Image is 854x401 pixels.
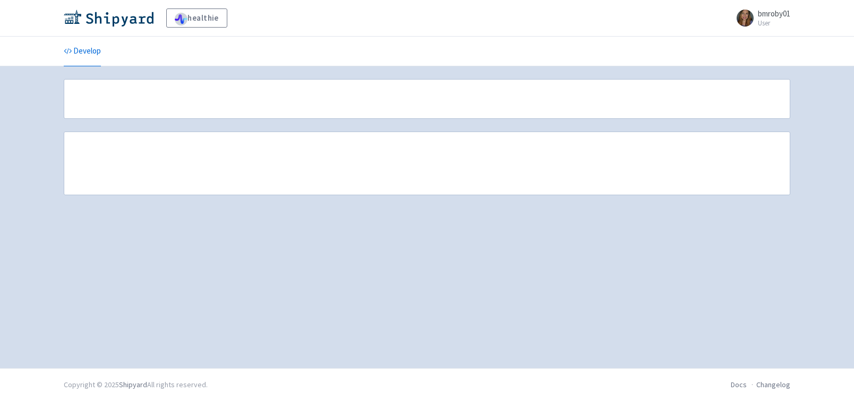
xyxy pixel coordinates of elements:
[64,379,208,390] div: Copyright © 2025 All rights reserved.
[64,10,153,27] img: Shipyard logo
[166,8,227,28] a: healthie
[64,37,101,66] a: Develop
[731,380,747,389] a: Docs
[730,10,790,27] a: bmroby01 User
[758,8,790,19] span: bmroby01
[758,20,790,27] small: User
[756,380,790,389] a: Changelog
[119,380,147,389] a: Shipyard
